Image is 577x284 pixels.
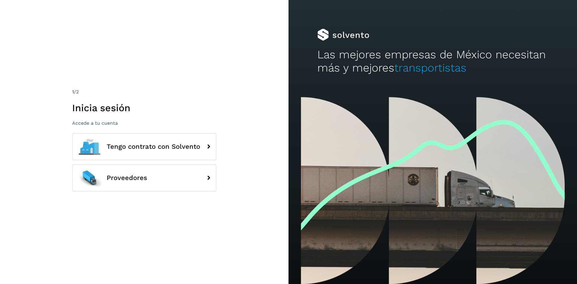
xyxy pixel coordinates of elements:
[107,174,147,182] span: Proveedores
[72,88,216,96] div: /2
[72,120,216,126] p: Accede a tu cuenta
[72,133,216,160] button: Tengo contrato con Solvento
[394,61,466,74] span: transportistas
[72,164,216,191] button: Proveedores
[72,102,216,114] h1: Inicia sesión
[72,89,74,95] span: 1
[107,143,200,150] span: Tengo contrato con Solvento
[317,48,548,75] h2: Las mejores empresas de México necesitan más y mejores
